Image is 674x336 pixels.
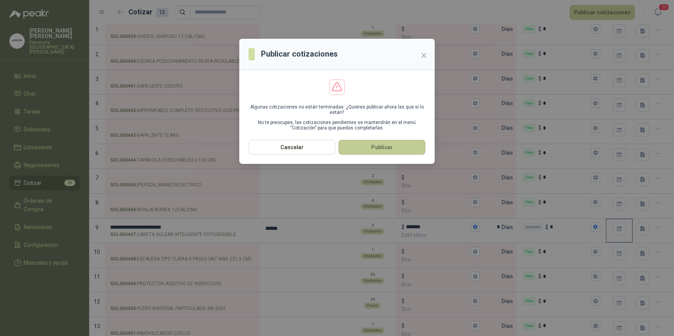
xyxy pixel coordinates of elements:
button: Cancelar [249,140,335,155]
button: Publicar [339,140,425,155]
button: Close [418,49,430,62]
span: close [421,52,427,59]
p: Algunas cotizaciones no están terminadas. ¿Quieres publicar ahora las que sí lo están? [249,104,425,115]
h3: Publicar cotizaciones [261,48,338,60]
p: No te preocupes, las cotizaciones pendientes se mantendrán en el menú “Cotización” para que pueda... [249,120,425,131]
